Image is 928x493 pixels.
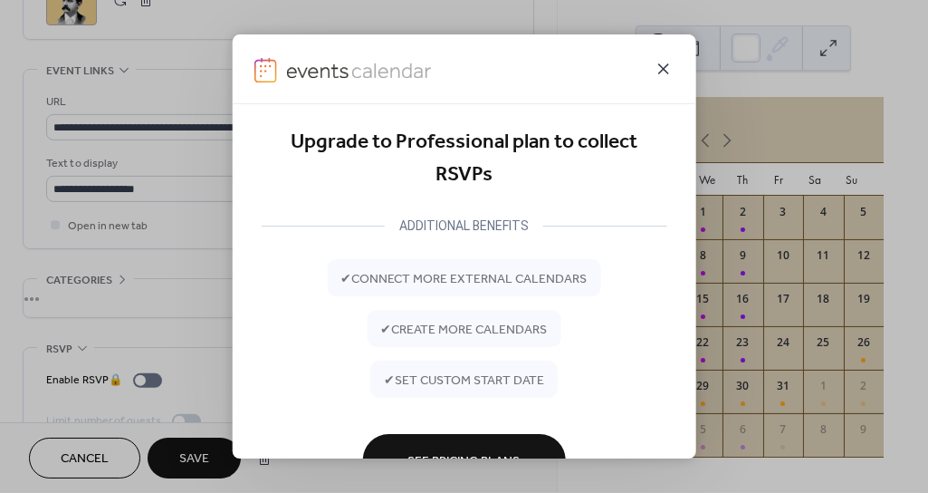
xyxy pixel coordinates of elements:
div: ADDITIONAL BENEFITS [385,215,543,237]
span: ✔ set custom start date [384,371,544,390]
span: ✔ create more calendars [381,320,548,339]
img: logo-icon [254,58,277,83]
button: See Pricing Plans [363,434,566,486]
div: Upgrade to Professional plan to collect RSVPs [261,126,667,192]
span: ✔ connect more external calendars [341,269,588,288]
img: logo-type [286,58,433,83]
span: See Pricing Plans [408,451,521,470]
